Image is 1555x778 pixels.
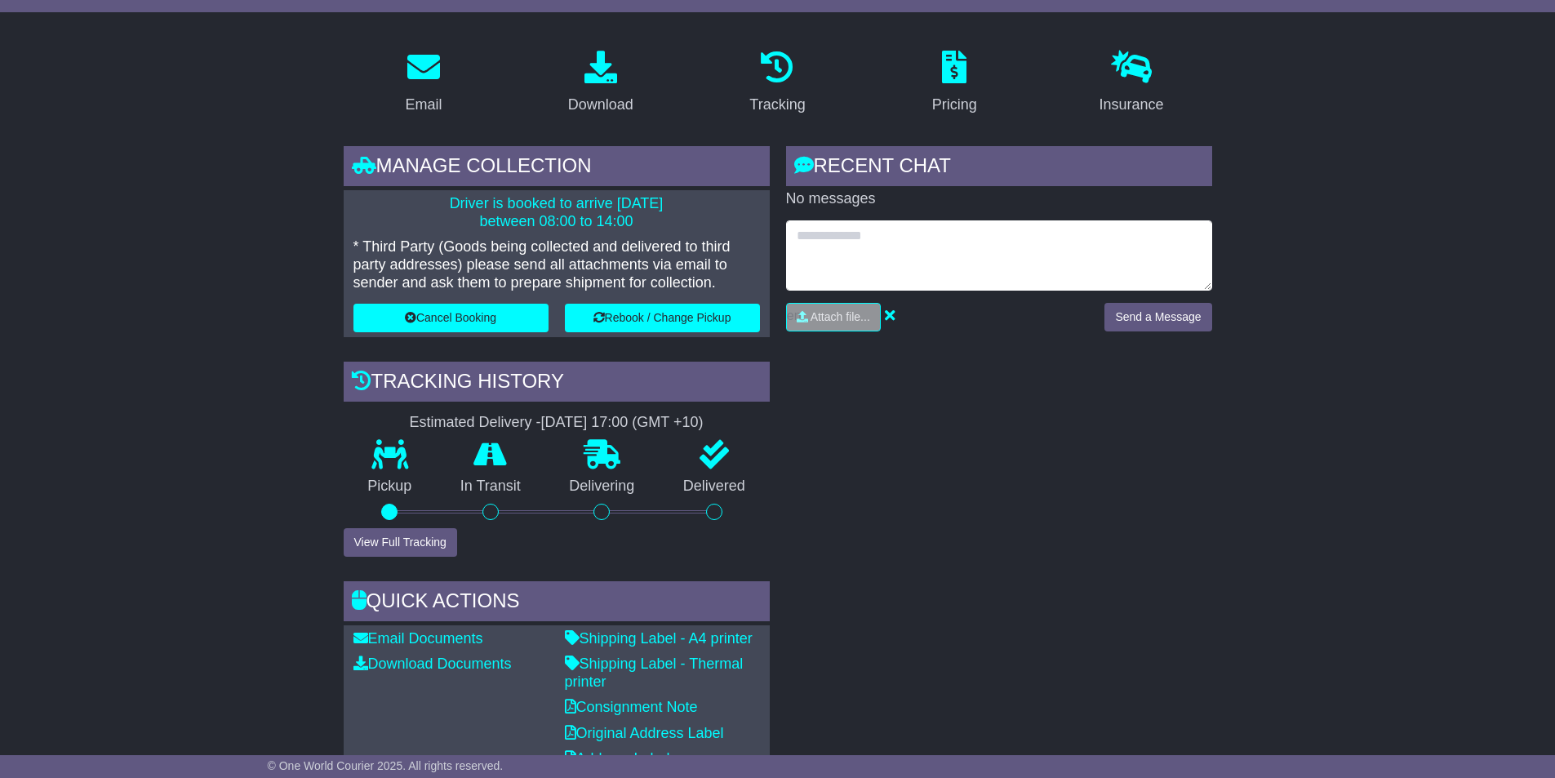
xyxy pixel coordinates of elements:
p: In Transit [436,478,545,496]
a: Download [558,45,644,122]
div: Quick Actions [344,581,770,625]
div: Manage collection [344,146,770,190]
div: [DATE] 17:00 (GMT +10) [541,414,704,432]
a: Pricing [922,45,988,122]
div: Tracking history [344,362,770,406]
p: Delivering [545,478,660,496]
div: Estimated Delivery - [344,414,770,432]
div: RECENT CHAT [786,146,1212,190]
a: Email Documents [353,630,483,647]
a: Original Address Label [565,725,724,741]
div: Tracking [749,94,805,116]
p: No messages [786,190,1212,208]
div: Email [405,94,442,116]
a: Shipping Label - Thermal printer [565,656,744,690]
div: Download [568,94,633,116]
p: Driver is booked to arrive [DATE] between 08:00 to 14:00 [353,195,760,230]
button: Rebook / Change Pickup [565,304,760,332]
button: View Full Tracking [344,528,457,557]
div: Insurance [1100,94,1164,116]
button: Cancel Booking [353,304,549,332]
p: * Third Party (Goods being collected and delivered to third party addresses) please send all atta... [353,238,760,291]
button: Send a Message [1104,303,1211,331]
a: Shipping Label - A4 printer [565,630,753,647]
span: © One World Courier 2025. All rights reserved. [268,759,504,772]
p: Delivered [659,478,770,496]
a: Tracking [739,45,815,122]
a: Consignment Note [565,699,698,715]
a: Insurance [1089,45,1175,122]
a: Email [394,45,452,122]
div: Pricing [932,94,977,116]
a: Download Documents [353,656,512,672]
p: Pickup [344,478,437,496]
a: Address Label [565,750,670,767]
